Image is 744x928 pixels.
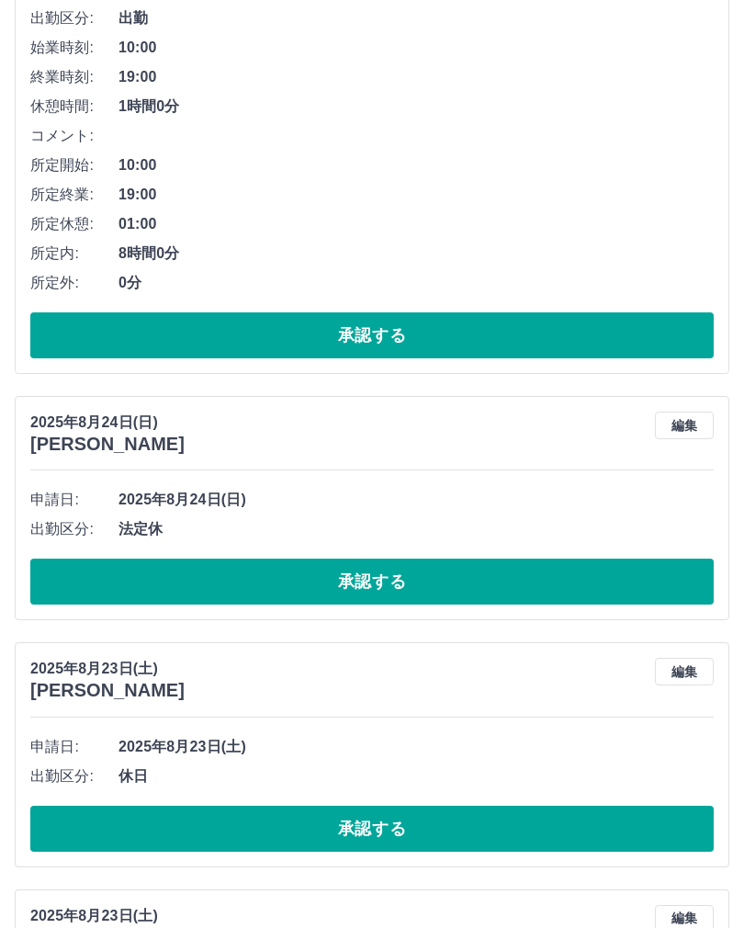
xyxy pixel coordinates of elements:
span: 申請日: [30,489,118,511]
span: 所定終業: [30,184,118,206]
span: 8時間0分 [118,243,714,265]
span: 01:00 [118,213,714,235]
span: コメント: [30,125,118,147]
span: 所定内: [30,243,118,265]
span: 所定開始: [30,154,118,176]
span: 休憩時間: [30,96,118,118]
h3: [PERSON_NAME] [30,680,185,701]
h3: [PERSON_NAME] [30,434,185,455]
span: 終業時刻: [30,66,118,88]
span: 10:00 [118,154,714,176]
span: 法定休 [118,518,714,540]
span: 出勤区分: [30,7,118,29]
span: 出勤 [118,7,714,29]
span: 10:00 [118,37,714,59]
span: 1時間0分 [118,96,714,118]
span: 2025年8月24日(日) [118,489,714,511]
span: 2025年8月23日(土) [118,736,714,758]
span: 始業時刻: [30,37,118,59]
button: 承認する [30,806,714,852]
p: 2025年8月23日(土) [30,905,185,927]
span: 出勤区分: [30,765,118,787]
span: 19:00 [118,184,714,206]
span: 所定外: [30,272,118,294]
span: 所定休憩: [30,213,118,235]
span: 19:00 [118,66,714,88]
span: 出勤区分: [30,518,118,540]
button: 編集 [655,658,714,685]
p: 2025年8月23日(土) [30,658,185,680]
button: 承認する [30,312,714,358]
span: 申請日: [30,736,118,758]
span: 0分 [118,272,714,294]
button: 承認する [30,559,714,605]
span: 休日 [118,765,714,787]
button: 編集 [655,412,714,439]
p: 2025年8月24日(日) [30,412,185,434]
